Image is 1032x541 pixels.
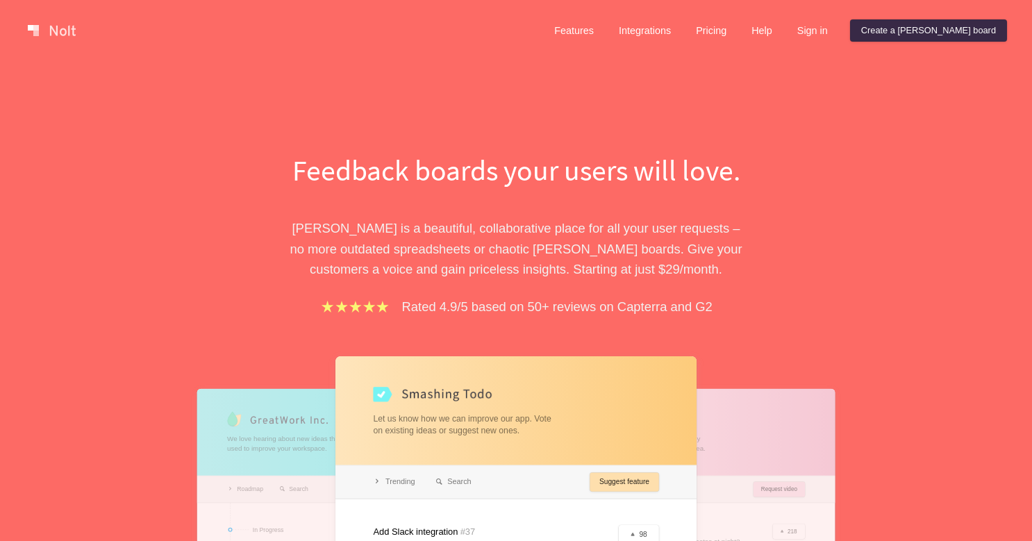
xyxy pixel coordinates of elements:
[740,19,783,42] a: Help
[319,299,390,315] img: stars.b067e34983.png
[608,19,682,42] a: Integrations
[786,19,839,42] a: Sign in
[402,297,713,317] p: Rated 4.9/5 based on 50+ reviews on Capterra and G2
[276,218,756,279] p: [PERSON_NAME] is a beautiful, collaborative place for all your user requests – no more outdated s...
[276,150,756,190] h1: Feedback boards your users will love.
[850,19,1007,42] a: Create a [PERSON_NAME] board
[685,19,738,42] a: Pricing
[543,19,605,42] a: Features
